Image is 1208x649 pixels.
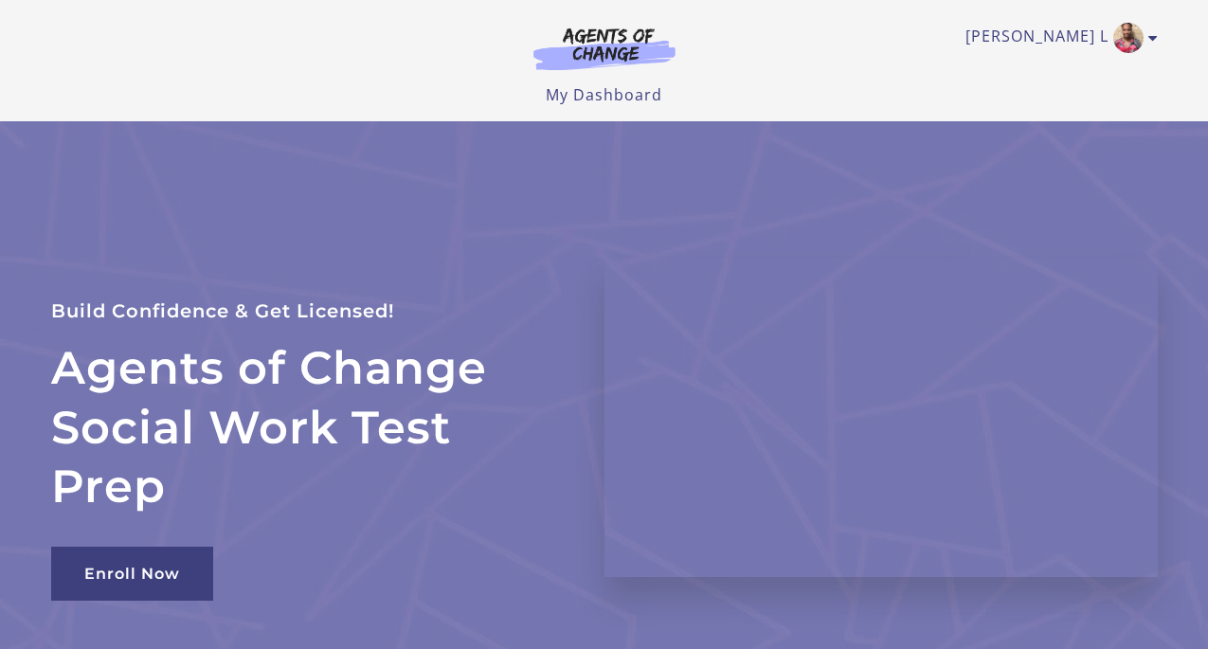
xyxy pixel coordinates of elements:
[514,27,695,70] img: Agents of Change Logo
[51,296,559,327] p: Build Confidence & Get Licensed!
[965,23,1148,53] a: Toggle menu
[51,547,213,601] a: Enroll Now
[51,338,559,515] h2: Agents of Change Social Work Test Prep
[546,84,662,105] a: My Dashboard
